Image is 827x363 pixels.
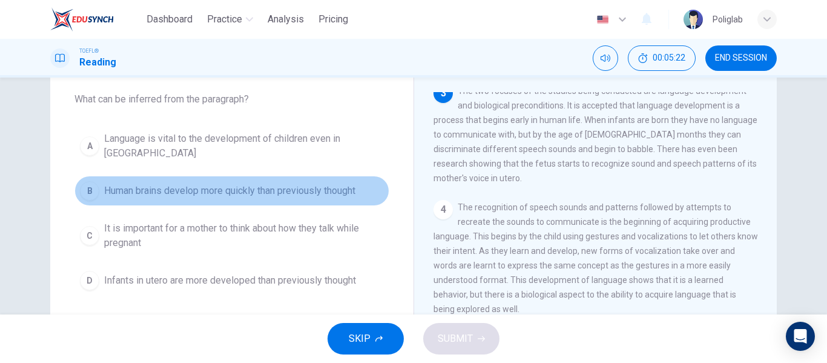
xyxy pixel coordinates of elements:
img: EduSynch logo [50,7,114,32]
span: Analysis [268,12,304,27]
div: Hide [628,45,696,71]
span: SKIP [349,330,371,347]
div: Mute [593,45,618,71]
button: Practice [202,8,258,30]
button: SKIP [328,323,404,355]
button: Dashboard [142,8,197,30]
h1: Reading [79,55,116,70]
button: 00:05:22 [628,45,696,71]
div: B [80,181,99,201]
div: Open Intercom Messenger [786,322,815,351]
div: 4 [433,200,453,219]
span: Human brains develop more quickly than previously thought [104,184,355,198]
span: What can be inferred from the paragraph? [74,92,389,107]
div: D [80,271,99,290]
button: Pricing [314,8,353,30]
span: Pricing [318,12,348,27]
button: Analysis [263,8,309,30]
div: C [80,226,99,245]
span: Language is vital to the development of children even in [GEOGRAPHIC_DATA] [104,132,384,161]
span: It is important for a mother to think about how they talk while pregnant [104,221,384,250]
a: EduSynch logo [50,7,142,32]
button: ALanguage is vital to the development of children even in [GEOGRAPHIC_DATA] [74,126,389,166]
span: END SESSION [715,53,767,63]
div: A [80,136,99,156]
button: END SESSION [705,45,777,71]
span: Dashboard [147,12,193,27]
span: Infants in utero are more developed than previously thought [104,273,356,288]
button: BHuman brains develop more quickly than previously thought [74,176,389,206]
img: Profile picture [684,10,703,29]
span: 00:05:22 [653,53,685,63]
div: Poliglab [713,12,743,27]
span: TOEFL® [79,47,99,55]
span: The recognition of speech sounds and patterns followed by attempts to recreate the sounds to comm... [433,202,758,314]
button: DInfants in utero are more developed than previously thought [74,265,389,296]
span: Practice [207,12,242,27]
span: The two focuses of the studies being conducted are language development and biological preconditi... [433,86,757,183]
div: 3 [433,84,453,103]
img: en [595,15,610,24]
button: CIt is important for a mother to think about how they talk while pregnant [74,216,389,256]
